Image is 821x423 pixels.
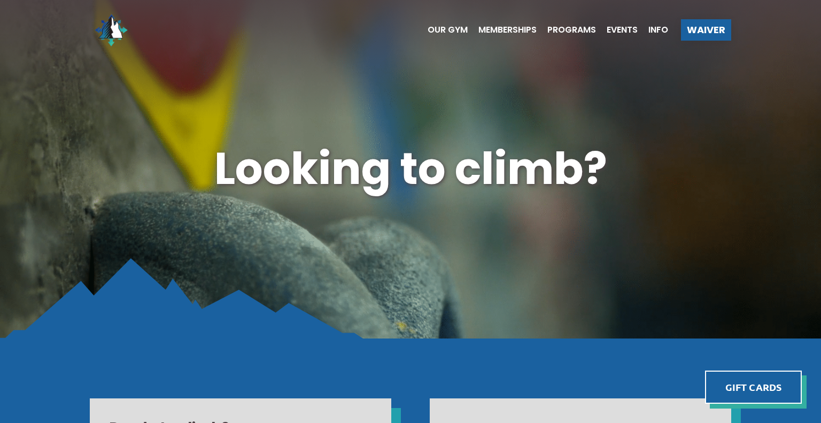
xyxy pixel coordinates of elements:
span: Waiver [687,25,725,35]
span: Programs [547,26,596,34]
a: Memberships [468,26,537,34]
a: Info [638,26,668,34]
a: Our Gym [417,26,468,34]
img: North Wall Logo [90,9,133,51]
span: Events [607,26,638,34]
span: Our Gym [428,26,468,34]
span: Info [648,26,668,34]
h1: Looking to climb? [90,139,731,200]
a: Waiver [681,19,731,41]
span: Memberships [478,26,537,34]
a: Events [596,26,638,34]
a: Programs [537,26,596,34]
